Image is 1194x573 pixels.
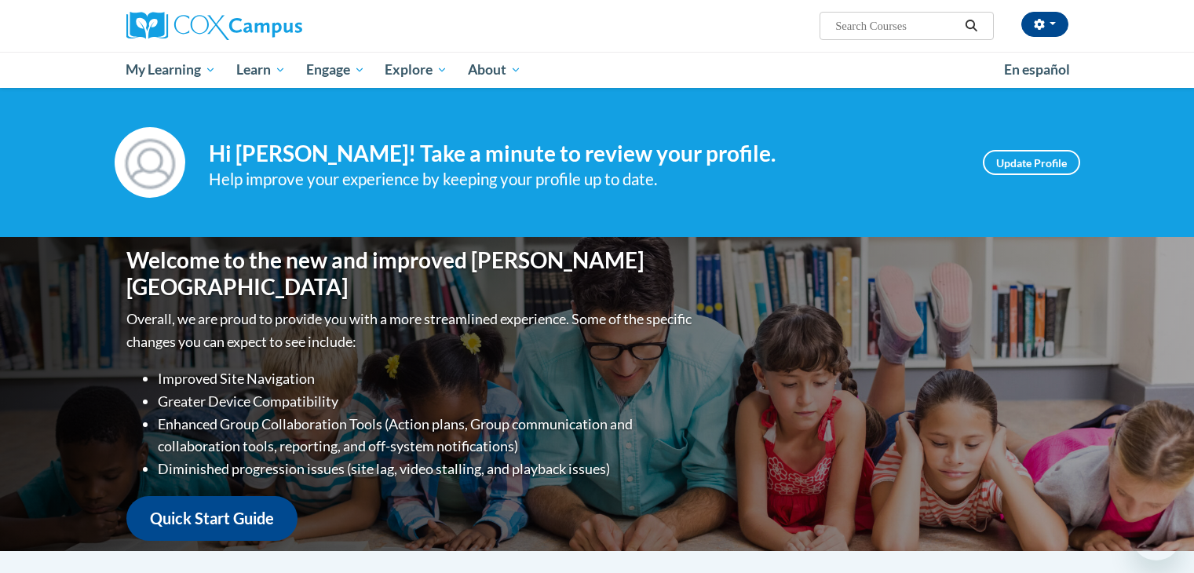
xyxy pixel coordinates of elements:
[1131,510,1181,560] iframe: Button to launch messaging window
[959,16,983,35] button: Search
[126,12,302,40] img: Cox Campus
[158,458,696,480] li: Diminished progression issues (site lag, video stalling, and playback issues)
[126,60,216,79] span: My Learning
[306,60,365,79] span: Engage
[126,247,696,300] h1: Welcome to the new and improved [PERSON_NAME][GEOGRAPHIC_DATA]
[296,52,375,88] a: Engage
[158,413,696,458] li: Enhanced Group Collaboration Tools (Action plans, Group communication and collaboration tools, re...
[226,52,296,88] a: Learn
[994,53,1080,86] a: En español
[116,52,227,88] a: My Learning
[158,390,696,413] li: Greater Device Compatibility
[374,52,458,88] a: Explore
[385,60,447,79] span: Explore
[834,16,959,35] input: Search Courses
[115,127,185,198] img: Profile Image
[468,60,521,79] span: About
[983,150,1080,175] a: Update Profile
[209,141,959,167] h4: Hi [PERSON_NAME]! Take a minute to review your profile.
[103,52,1092,88] div: Main menu
[126,12,425,40] a: Cox Campus
[158,367,696,390] li: Improved Site Navigation
[209,166,959,192] div: Help improve your experience by keeping your profile up to date.
[126,496,298,541] a: Quick Start Guide
[126,308,696,353] p: Overall, we are proud to provide you with a more streamlined experience. Some of the specific cha...
[1004,61,1070,78] span: En español
[236,60,286,79] span: Learn
[1021,12,1068,37] button: Account Settings
[458,52,531,88] a: About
